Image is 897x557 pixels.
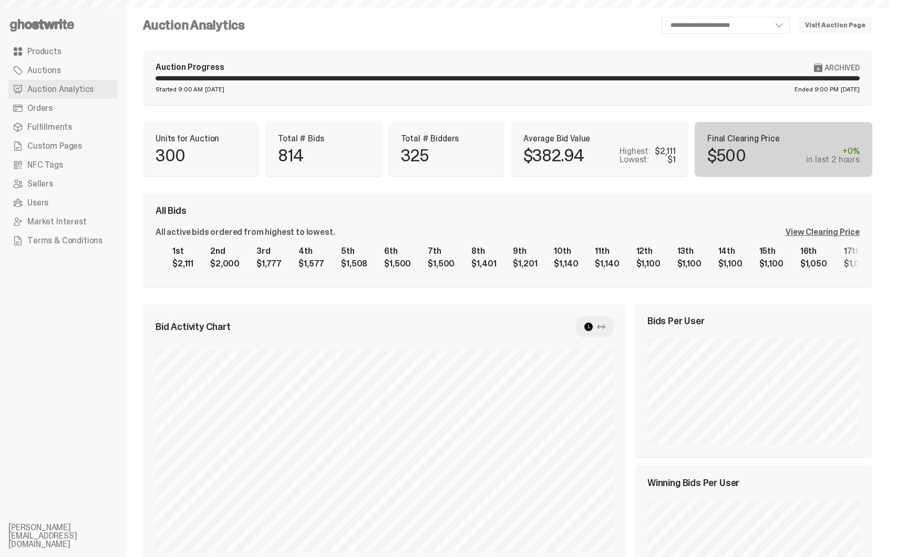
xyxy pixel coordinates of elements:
div: $1,050 [800,260,827,268]
div: $1,140 [554,260,578,268]
a: Auctions [8,61,118,80]
p: $382.94 [523,147,584,164]
a: Products [8,42,118,61]
div: All active bids ordered from highest to lowest. [156,228,335,236]
span: Products [27,47,61,56]
a: Fulfillments [8,118,118,137]
div: 2nd [210,247,240,255]
div: $1,100 [636,260,661,268]
div: $2,111 [172,260,193,268]
div: Auction Progress [156,63,224,72]
span: NFC Tags [27,161,63,169]
span: Winning Bids Per User [647,478,739,488]
p: 325 [401,147,429,164]
span: Bids Per User [647,316,705,326]
p: $500 [707,147,746,164]
span: Users [27,199,48,207]
div: 17th [844,247,871,255]
div: 15th [759,247,783,255]
p: Total # Bidders [401,135,492,143]
a: Terms & Conditions [8,231,118,250]
p: Average Bid Value [523,135,676,143]
div: 7th [428,247,455,255]
div: $1,100 [718,260,743,268]
div: $1,401 [471,260,496,268]
div: 4th [298,247,324,255]
span: Bid Activity Chart [156,322,231,332]
span: All Bids [156,206,187,215]
span: Sellers [27,180,53,188]
a: Orders [8,99,118,118]
div: 9th [513,247,537,255]
span: Market Interest [27,218,87,226]
a: Market Interest [8,212,118,231]
div: $1,500 [428,260,455,268]
div: $1,100 [677,260,702,268]
div: +0% [806,147,860,156]
p: Highest: [620,147,651,156]
div: $2,111 [655,147,676,156]
li: [PERSON_NAME][EMAIL_ADDRESS][DOMAIN_NAME] [8,523,135,549]
div: $1 [667,156,676,164]
p: Final Clearing Price [707,135,860,143]
div: in last 2 hours [806,156,860,164]
p: Total # Bids [278,135,369,143]
div: 3rd [256,247,282,255]
span: Started 9:00 AM [156,86,203,92]
a: Custom Pages [8,137,118,156]
a: Sellers [8,174,118,193]
span: Fulfillments [27,123,72,131]
a: Visit Auction Page [798,17,872,34]
div: $1,577 [298,260,324,268]
div: $1,508 [341,260,367,268]
div: 16th [800,247,827,255]
span: Ended 9:00 PM [795,86,838,92]
div: 12th [636,247,661,255]
div: 10th [554,247,578,255]
p: 814 [278,147,303,164]
h4: Auction Analytics [143,19,245,32]
div: 13th [677,247,702,255]
div: 6th [384,247,411,255]
a: Users [8,193,118,212]
span: Orders [27,104,53,112]
div: 5th [341,247,367,255]
a: Auction Analytics [8,80,118,99]
span: Terms & Conditions [27,236,102,245]
div: $1,002 [844,260,871,268]
div: 8th [471,247,496,255]
div: $2,000 [210,260,240,268]
span: [DATE] [205,86,224,92]
span: Custom Pages [27,142,82,150]
div: 14th [718,247,743,255]
div: 11th [595,247,619,255]
span: Archived [824,64,860,72]
span: Auctions [27,66,61,75]
div: $1,777 [256,260,282,268]
div: $1,100 [759,260,783,268]
div: $1,140 [595,260,619,268]
a: NFC Tags [8,156,118,174]
p: Lowest: [620,156,649,164]
p: 300 [156,147,185,164]
div: $1,201 [513,260,537,268]
div: 1st [172,247,193,255]
div: $1,500 [384,260,411,268]
p: Units for Auction [156,135,246,143]
span: [DATE] [841,86,860,92]
div: View Clearing Price [786,228,860,236]
span: Auction Analytics [27,85,94,94]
